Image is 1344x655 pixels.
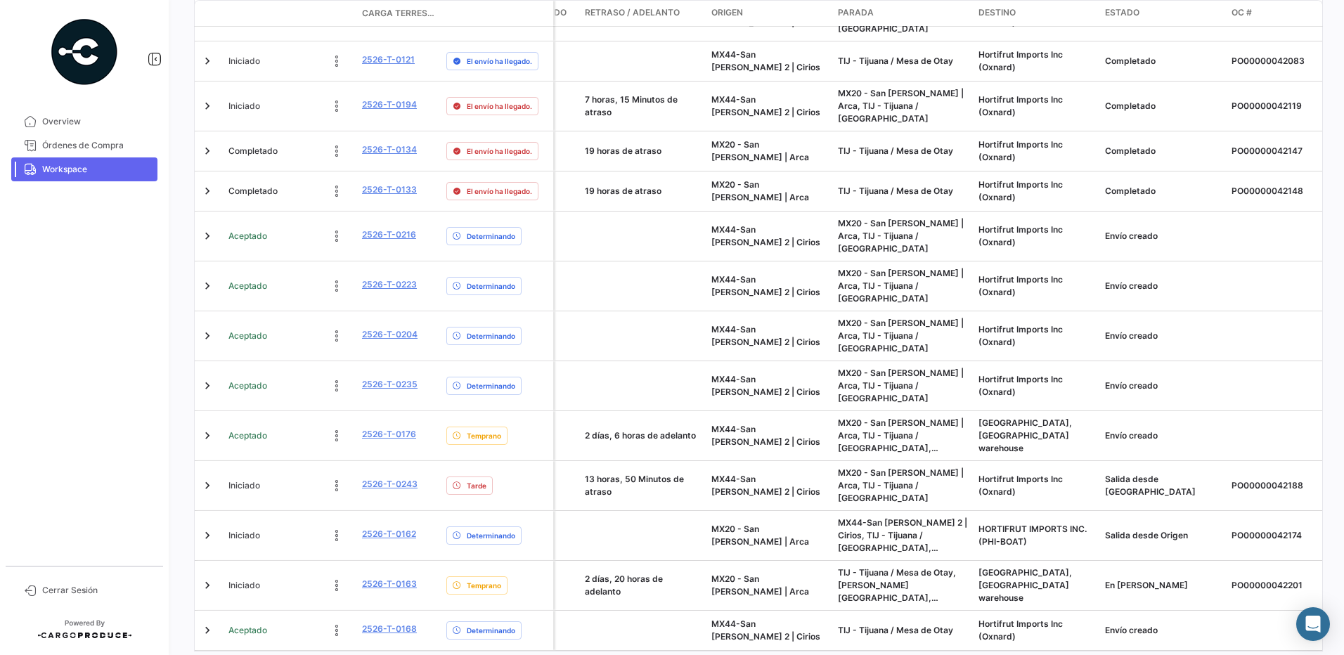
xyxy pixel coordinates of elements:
[1105,145,1220,157] div: Completado
[200,379,214,393] a: Expand/Collapse Row
[1105,100,1220,112] div: Completado
[200,184,214,198] a: Expand/Collapse Row
[467,530,515,541] span: Determinando
[362,428,416,441] a: 2526-T-0176
[11,134,157,157] a: Órdenes de Compra
[711,424,820,447] span: MX44-San Quintín 2 | Cirios
[585,474,684,497] span: 13 horas, 50 Minutos de atraso
[362,478,418,491] a: 2526-T-0243
[838,367,967,405] div: MX20 - San [PERSON_NAME] | Arca, TIJ - Tijuana / [GEOGRAPHIC_DATA]
[1105,185,1220,197] div: Completado
[200,229,214,243] a: Expand/Collapse Row
[1099,1,1226,26] datatable-header-cell: Estado
[1105,473,1220,498] div: Salida desde [GEOGRAPHIC_DATA]
[228,380,267,392] span: Aceptado
[441,8,553,19] datatable-header-cell: Delay Status
[978,417,1072,453] span: Wakefern Newark,NJ warehouse
[42,163,152,176] span: Workspace
[838,417,967,455] div: MX20 - San [PERSON_NAME] | Arca, TIJ - Tijuana / [GEOGRAPHIC_DATA], [GEOGRAPHIC_DATA],[GEOGRAPHIC...
[832,1,973,26] datatable-header-cell: Parada
[362,328,418,341] a: 2526-T-0204
[978,474,1063,497] span: Hortifrut Imports Inc (Oxnard)
[42,584,152,597] span: Cerrar Sesión
[585,6,680,19] span: Retraso / Adelanto
[362,623,417,635] a: 2526-T-0168
[1232,6,1252,19] span: OC #
[838,87,967,125] div: MX20 - San [PERSON_NAME] | Arca, TIJ - Tijuana / [GEOGRAPHIC_DATA]
[1105,330,1220,342] div: Envío creado
[362,528,416,540] a: 2526-T-0162
[579,1,706,26] datatable-header-cell: Retraso / Adelanto
[228,280,267,292] span: Aceptado
[228,579,260,592] span: Iniciado
[362,578,417,590] a: 2526-T-0163
[467,625,515,636] span: Determinando
[1105,6,1139,19] span: Estado
[200,528,214,543] a: Expand/Collapse Row
[978,49,1063,72] span: Hortifrut Imports Inc (Oxnard)
[711,6,743,19] span: Origen
[706,1,832,26] datatable-header-cell: Origen
[200,623,214,637] a: Expand/Collapse Row
[978,139,1063,162] span: Hortifrut Imports Inc (Oxnard)
[1105,380,1220,392] div: Envío creado
[200,578,214,592] a: Expand/Collapse Row
[49,17,119,87] img: powered-by.png
[711,524,809,547] span: MX20 - San Quintín | Arca
[838,566,967,604] div: TIJ - Tijuana / Mesa de Otay, [PERSON_NAME][GEOGRAPHIC_DATA],[GEOGRAPHIC_DATA] warehouse
[467,330,515,342] span: Determinando
[200,429,214,443] a: Expand/Collapse Row
[838,145,967,157] div: TIJ - Tijuana / Mesa de Otay
[1105,429,1220,442] div: Envío creado
[228,529,260,542] span: Iniciado
[978,224,1063,247] span: Hortifrut Imports Inc (Oxnard)
[838,317,967,355] div: MX20 - San [PERSON_NAME] | Arca, TIJ - Tijuana / [GEOGRAPHIC_DATA]
[228,185,278,197] span: Completado
[711,374,820,397] span: MX44-San Quintín 2 | Cirios
[838,267,967,305] div: MX20 - San [PERSON_NAME] | Arca, TIJ - Tijuana / [GEOGRAPHIC_DATA]
[200,54,214,68] a: Expand/Collapse Row
[978,94,1063,117] span: Hortifrut Imports Inc (Oxnard)
[362,378,418,391] a: 2526-T-0235
[467,580,501,591] span: Temprano
[585,430,696,441] span: 2 días, 6 horas de adelanto
[1296,607,1330,641] div: Abrir Intercom Messenger
[711,139,809,162] span: MX20 - San Quintín | Arca
[200,479,214,493] a: Expand/Collapse Row
[1105,230,1220,242] div: Envío creado
[467,100,532,112] span: El envío ha llegado.
[711,324,820,347] span: MX44-San Quintín 2 | Cirios
[978,6,1016,19] span: Destino
[42,139,152,152] span: Órdenes de Compra
[467,280,515,292] span: Determinando
[978,374,1063,397] span: Hortifrut Imports Inc (Oxnard)
[838,185,967,197] div: TIJ - Tijuana / Mesa de Otay
[467,56,532,67] span: El envío ha llegado.
[228,624,267,637] span: Aceptado
[585,94,678,117] span: 7 horas, 15 Minutos de atraso
[711,94,820,117] span: MX44-San Quintín 2 | Cirios
[978,274,1063,297] span: Hortifrut Imports Inc (Oxnard)
[1105,529,1220,542] div: Salida desde Origen
[585,573,663,597] span: 2 días, 20 horas de adelanto
[711,49,820,72] span: MX44-San Quintín 2 | Cirios
[838,6,874,19] span: Parada
[228,100,260,112] span: Iniciado
[356,1,441,25] datatable-header-cell: Carga Terrestre #
[228,230,267,242] span: Aceptado
[11,110,157,134] a: Overview
[585,186,661,196] span: 19 horas de atraso
[838,217,967,255] div: MX20 - San [PERSON_NAME] | Arca, TIJ - Tijuana / [GEOGRAPHIC_DATA]
[467,380,515,391] span: Determinando
[362,98,417,111] a: 2526-T-0194
[362,143,417,156] a: 2526-T-0134
[838,467,967,505] div: MX20 - San [PERSON_NAME] | Arca, TIJ - Tijuana / [GEOGRAPHIC_DATA]
[711,179,809,202] span: MX20 - San Quintín | Arca
[711,618,820,642] span: MX44-San Quintín 2 | Cirios
[362,183,417,196] a: 2526-T-0133
[711,224,820,247] span: MX44-San Quintín 2 | Cirios
[978,567,1072,603] span: Wakefern Newark,NJ warehouse
[228,145,278,157] span: Completado
[362,7,435,20] span: Carga Terrestre #
[1105,624,1220,637] div: Envío creado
